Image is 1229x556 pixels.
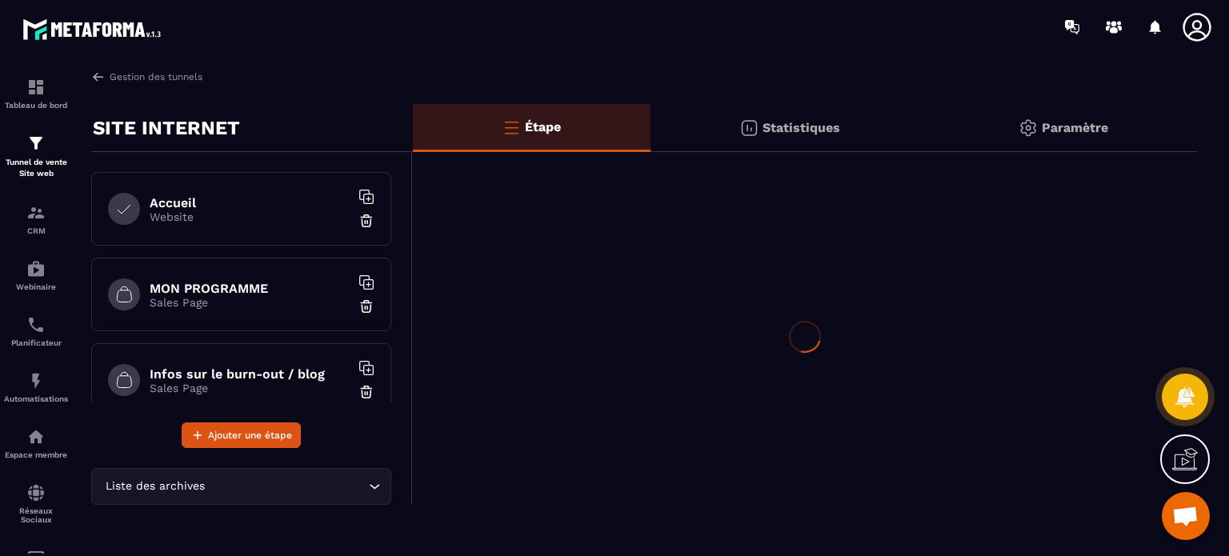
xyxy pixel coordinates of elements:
[4,247,68,303] a: automationsautomationsWebinaire
[26,315,46,334] img: scheduler
[4,282,68,291] p: Webinaire
[208,478,365,495] input: Search for option
[4,338,68,347] p: Planificateur
[150,382,350,394] p: Sales Page
[4,471,68,536] a: social-networksocial-networkRéseaux Sociaux
[26,134,46,153] img: formation
[93,112,240,144] p: SITE INTERNET
[739,118,759,138] img: stats.20deebd0.svg
[91,468,391,505] div: Search for option
[26,483,46,502] img: social-network
[150,296,350,309] p: Sales Page
[4,191,68,247] a: formationformationCRM
[1162,492,1210,540] div: Ouvrir le chat
[358,213,374,229] img: trash
[4,506,68,524] p: Réseaux Sociaux
[1019,118,1038,138] img: setting-gr.5f69749f.svg
[525,119,561,134] p: Étape
[4,394,68,403] p: Automatisations
[26,203,46,222] img: formation
[208,427,292,443] span: Ajouter une étape
[4,66,68,122] a: formationformationTableau de bord
[91,70,106,84] img: arrow
[4,122,68,191] a: formationformationTunnel de vente Site web
[4,450,68,459] p: Espace membre
[150,366,350,382] h6: Infos sur le burn-out / blog
[4,226,68,235] p: CRM
[102,478,208,495] span: Liste des archives
[4,359,68,415] a: automationsautomationsAutomatisations
[26,427,46,446] img: automations
[358,384,374,400] img: trash
[150,210,350,223] p: Website
[26,259,46,278] img: automations
[1042,120,1108,135] p: Paramètre
[22,14,166,44] img: logo
[150,195,350,210] h6: Accueil
[4,101,68,110] p: Tableau de bord
[4,157,68,179] p: Tunnel de vente Site web
[763,120,840,135] p: Statistiques
[26,78,46,97] img: formation
[502,118,521,137] img: bars-o.4a397970.svg
[150,281,350,296] h6: MON PROGRAMME
[91,70,202,84] a: Gestion des tunnels
[182,422,301,448] button: Ajouter une étape
[26,371,46,390] img: automations
[4,415,68,471] a: automationsautomationsEspace membre
[4,303,68,359] a: schedulerschedulerPlanificateur
[358,298,374,314] img: trash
